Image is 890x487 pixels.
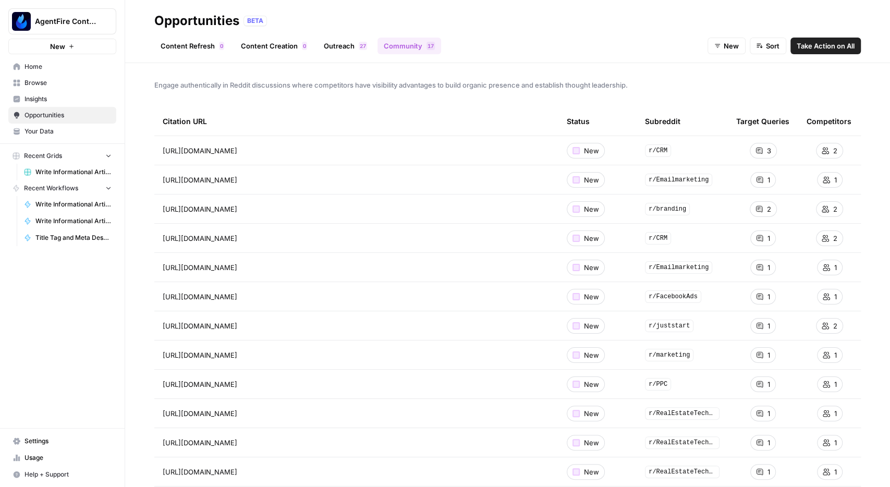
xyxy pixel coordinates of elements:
[25,94,112,104] span: Insights
[50,41,65,52] span: New
[428,42,431,50] span: 1
[584,233,599,244] span: New
[736,107,789,136] div: Target Queries
[584,408,599,419] span: New
[833,204,837,214] span: 2
[584,321,599,331] span: New
[35,233,112,242] span: Title Tag and Meta Description
[431,42,434,50] span: 7
[25,78,112,88] span: Browse
[359,42,367,50] div: 27
[767,467,770,477] span: 1
[302,42,307,50] div: 0
[767,262,770,273] span: 1
[584,175,599,185] span: New
[318,38,373,54] a: Outreach27
[8,449,116,466] a: Usage
[163,145,237,156] span: [URL][DOMAIN_NAME]
[363,42,366,50] span: 7
[767,350,770,360] span: 1
[767,291,770,302] span: 1
[767,175,770,185] span: 1
[19,229,116,246] a: Title Tag and Meta Description
[645,320,693,332] span: r/juststart
[25,127,112,136] span: Your Data
[163,408,237,419] span: [URL][DOMAIN_NAME]
[834,291,837,302] span: 1
[584,467,599,477] span: New
[235,38,313,54] a: Content Creation0
[584,262,599,273] span: New
[25,453,112,462] span: Usage
[584,204,599,214] span: New
[8,39,116,54] button: New
[163,350,237,360] span: [URL][DOMAIN_NAME]
[35,167,112,177] span: Write Informational Articles
[834,408,837,419] span: 1
[750,38,786,54] button: Sort
[163,379,237,389] span: [URL][DOMAIN_NAME]
[19,213,116,229] a: Write Informational Article Outline
[19,196,116,213] a: Write Informational Article Body
[24,151,62,161] span: Recent Grids
[154,80,861,90] span: Engage authentically in Reddit discussions where competitors have visibility advantages to build ...
[360,42,363,50] span: 2
[8,123,116,140] a: Your Data
[8,148,116,164] button: Recent Grids
[35,200,112,209] span: Write Informational Article Body
[8,8,116,34] button: Workspace: AgentFire Content
[767,233,770,244] span: 1
[645,466,720,478] span: r/RealEstateTechnology
[24,184,78,193] span: Recent Workflows
[163,107,550,136] div: Citation URL
[645,407,720,420] span: r/RealEstateTechnology
[833,321,837,331] span: 2
[645,349,693,361] span: r/marketing
[767,379,770,389] span: 1
[724,41,739,51] span: New
[25,470,112,479] span: Help + Support
[790,38,861,54] button: Take Action on All
[163,467,237,477] span: [URL][DOMAIN_NAME]
[584,291,599,302] span: New
[834,262,837,273] span: 1
[243,16,267,26] div: BETA
[766,41,779,51] span: Sort
[426,42,435,50] div: 17
[584,379,599,389] span: New
[163,262,237,273] span: [URL][DOMAIN_NAME]
[12,12,31,31] img: AgentFire Content Logo
[708,38,746,54] button: New
[645,261,712,274] span: r/Emailmarketing
[163,204,237,214] span: [URL][DOMAIN_NAME]
[163,321,237,331] span: [URL][DOMAIN_NAME]
[767,408,770,419] span: 1
[767,204,771,214] span: 2
[19,164,116,180] a: Write Informational Articles
[219,42,224,50] div: 0
[303,42,306,50] span: 0
[163,233,237,244] span: [URL][DOMAIN_NAME]
[35,16,98,27] span: AgentFire Content
[8,91,116,107] a: Insights
[154,13,239,29] div: Opportunities
[645,290,701,303] span: r/FacebookAds
[767,321,770,331] span: 1
[220,42,223,50] span: 0
[645,203,690,215] span: r/branding
[25,111,112,120] span: Opportunities
[25,62,112,71] span: Home
[35,216,112,226] span: Write Informational Article Outline
[567,107,590,136] div: Status
[8,75,116,91] a: Browse
[8,58,116,75] a: Home
[8,107,116,124] a: Opportunities
[645,232,671,245] span: r/CRM
[8,466,116,483] button: Help + Support
[833,233,837,244] span: 2
[584,350,599,360] span: New
[584,145,599,156] span: New
[8,180,116,196] button: Recent Workflows
[645,107,680,136] div: Subreddit
[645,378,671,391] span: r/PPC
